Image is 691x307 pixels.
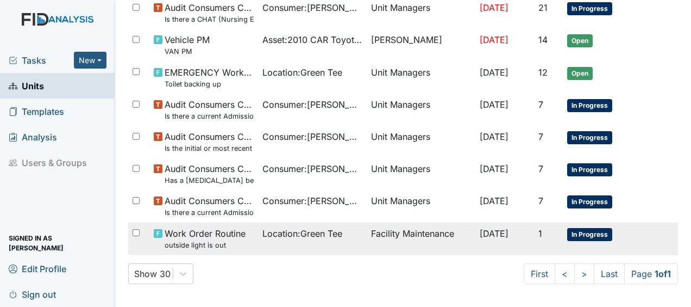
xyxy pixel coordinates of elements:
small: Is there a CHAT (Nursing Evaluation) no more than a year old? [165,14,254,24]
td: Unit Managers [367,126,475,158]
span: [DATE] [480,99,508,110]
span: [DATE] [480,34,508,45]
small: Has a [MEDICAL_DATA] been completed for all [DEMOGRAPHIC_DATA] and [DEMOGRAPHIC_DATA] over 50 or ... [165,175,254,186]
span: Audit Consumers Charts Is there a CHAT (Nursing Evaluation) no more than a year old? [165,1,254,24]
span: Location : Green Tee [262,66,342,79]
span: In Progress [567,195,612,208]
span: Asset : 2010 CAR Toyota 59838 [262,33,362,46]
small: Is the initial or most recent Social Evaluation in the chart? [165,143,254,153]
span: In Progress [567,163,612,176]
span: Edit Profile [9,260,66,277]
span: 7 [538,163,543,174]
button: New [74,52,106,69]
span: In Progress [567,228,612,241]
a: First [524,263,555,284]
span: Signed in as [PERSON_NAME] [9,235,106,251]
span: Page [624,263,678,284]
td: Unit Managers [367,62,475,94]
span: Open [567,67,593,80]
span: EMERGENCY Work Order Toilet backing up [165,66,254,89]
small: VAN PM [165,46,210,57]
span: Sign out [9,286,56,303]
a: Last [594,263,625,284]
span: Units [9,77,44,94]
td: Unit Managers [367,190,475,222]
span: 21 [538,2,548,13]
span: [DATE] [480,67,508,78]
span: [DATE] [480,163,508,174]
span: Consumer : [PERSON_NAME] [262,98,362,111]
span: Consumer : [PERSON_NAME] [262,162,362,175]
td: [PERSON_NAME] [367,29,475,61]
span: Consumer : [PERSON_NAME] [262,1,362,14]
span: Audit Consumers Charts Has a colonoscopy been completed for all males and females over 50 or is t... [165,162,254,186]
a: > [574,263,594,284]
span: In Progress [567,131,612,144]
span: 12 [538,67,548,78]
strong: 1 of 1 [655,268,671,279]
span: Vehicle PM VAN PM [165,33,210,57]
span: [DATE] [480,131,508,142]
nav: task-pagination [524,263,678,284]
small: outside light is out [165,240,246,250]
span: Audit Consumers Charts Is the initial or most recent Social Evaluation in the chart? [165,130,254,153]
span: Consumer : [PERSON_NAME] [262,130,362,143]
span: 7 [538,99,543,110]
small: Toilet backing up [165,79,254,89]
span: Consumer : [PERSON_NAME] [262,194,362,207]
span: [DATE] [480,228,508,239]
span: Analysis [9,128,57,145]
div: Show 30 [134,267,171,280]
small: Is there a current Admission Agreement ([DATE])? [165,111,254,121]
small: Is there a current Admission Agreement ([DATE])? [165,207,254,218]
span: In Progress [567,99,612,112]
span: 7 [538,195,543,206]
span: Location : Green Tee [262,227,342,240]
a: < [555,263,575,284]
span: 14 [538,34,548,45]
span: Audit Consumers Charts Is there a current Admission Agreement (within one year)? [165,98,254,121]
a: Tasks [9,54,74,67]
td: Facility Maintenance [367,223,475,255]
span: 1 [538,228,542,239]
span: 7 [538,131,543,142]
td: Unit Managers [367,158,475,190]
span: [DATE] [480,195,508,206]
td: Unit Managers [367,94,475,126]
span: In Progress [567,2,612,15]
span: Audit Consumers Charts Is there a current Admission Agreement (within one year)? [165,194,254,218]
span: Open [567,34,593,47]
span: Templates [9,103,64,120]
span: Work Order Routine outside light is out [165,227,246,250]
span: [DATE] [480,2,508,13]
